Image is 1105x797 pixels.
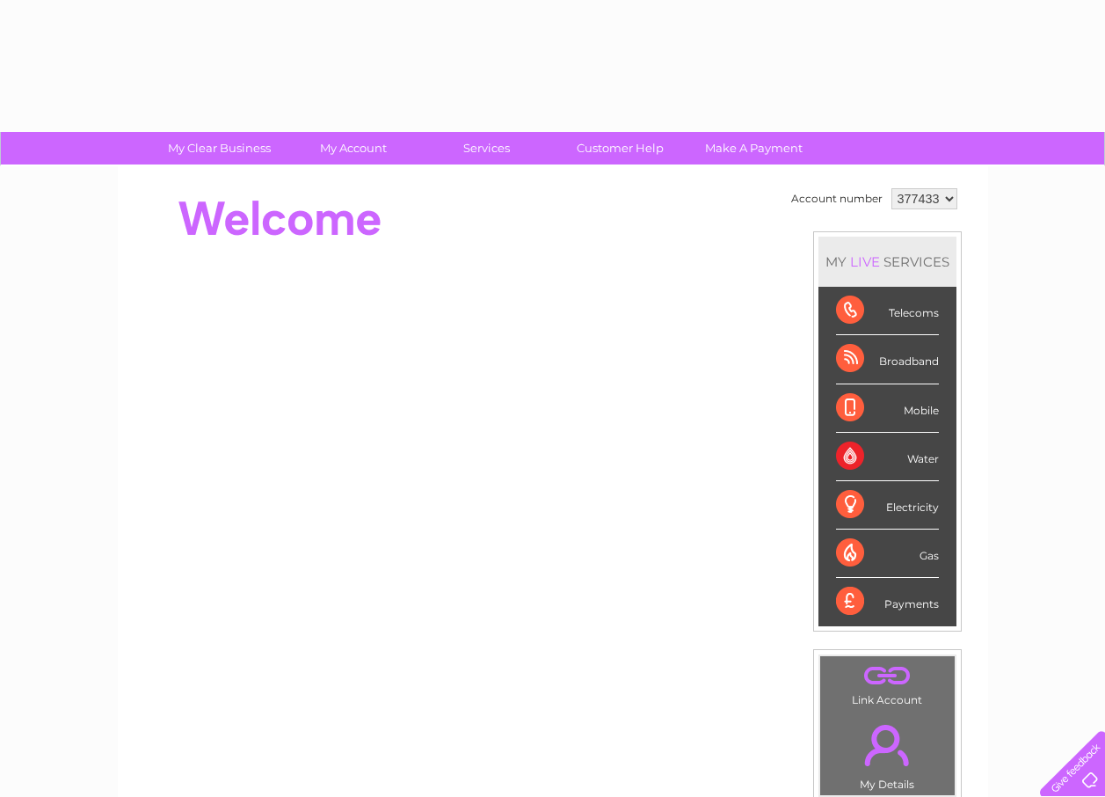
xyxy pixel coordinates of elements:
[836,384,939,433] div: Mobile
[819,655,956,711] td: Link Account
[787,184,887,214] td: Account number
[147,132,292,165] a: My Clear Business
[836,530,939,578] div: Gas
[836,335,939,384] div: Broadband
[836,481,939,530] div: Electricity
[847,253,883,270] div: LIVE
[836,287,939,335] div: Telecoms
[548,132,693,165] a: Customer Help
[836,578,939,625] div: Payments
[681,132,826,165] a: Make A Payment
[414,132,559,165] a: Services
[825,661,950,691] a: .
[819,710,956,796] td: My Details
[836,433,939,481] div: Water
[280,132,425,165] a: My Account
[825,714,950,776] a: .
[818,237,956,287] div: MY SERVICES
